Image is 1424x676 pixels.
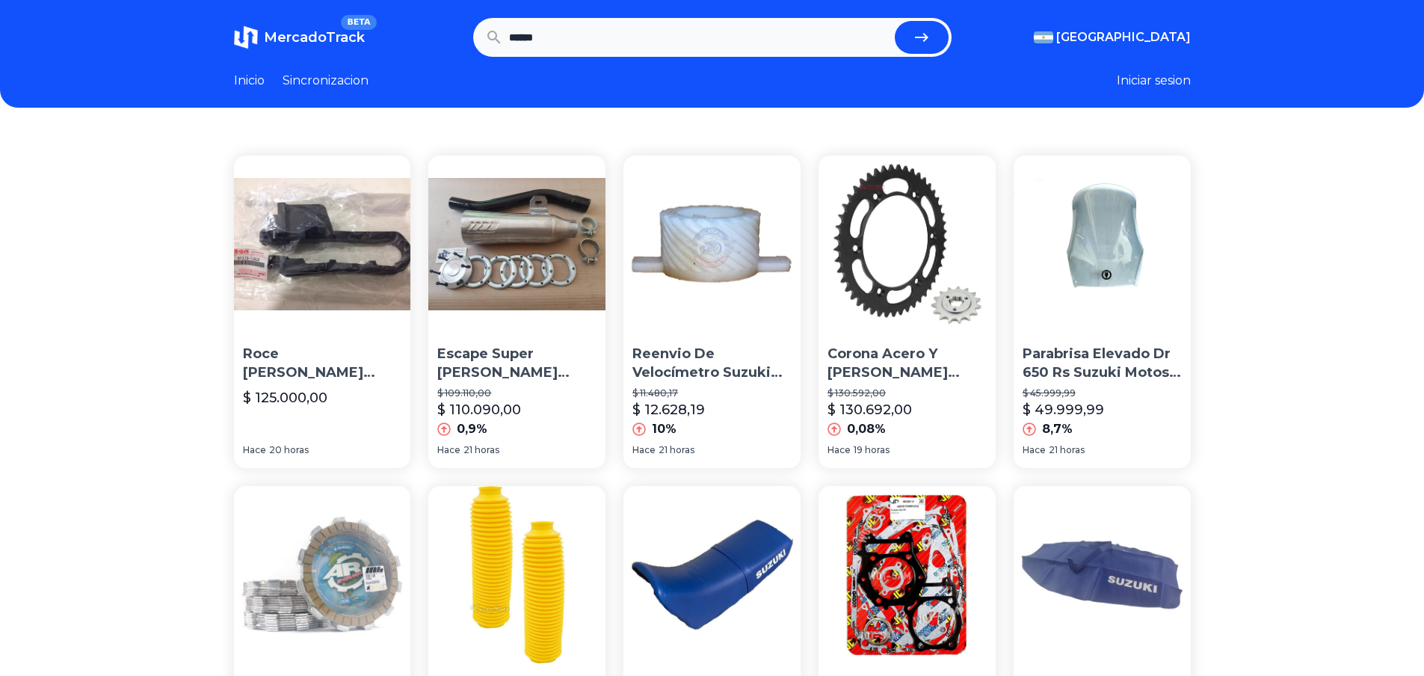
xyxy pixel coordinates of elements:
p: 8,7% [1042,420,1073,438]
span: MercadoTrack [264,29,365,46]
p: $ 109.110,00 [437,387,597,399]
img: Reenvio De Velocímetro Suzuki Dr 250 350 650 - Rts [623,156,801,333]
img: Corona Acero Y Piñón 47/15 Suzuki Dr 650 - Tex [819,156,996,333]
img: Tapizado Suzuki Dr 650 Azul [1014,486,1191,663]
p: Reenvio De Velocímetro Suzuki Dr 250 350 650 - Rts [632,345,792,382]
a: MercadoTrackBETA [234,25,365,49]
span: Hace [827,444,851,456]
span: 21 horas [659,444,694,456]
span: Hace [437,444,460,456]
span: Hace [632,444,656,456]
img: Juntas Suzuki 650 Dr [819,486,996,663]
p: $ 11.480,17 [632,387,792,399]
button: [GEOGRAPHIC_DATA] [1034,28,1191,46]
p: Roce [PERSON_NAME] Original Suzuki Dr 650 91/95 61273-12d20 [243,345,402,382]
p: $ 110.090,00 [437,399,521,420]
span: 19 horas [854,444,890,456]
button: Iniciar sesion [1117,72,1191,90]
p: 0,08% [847,420,886,438]
p: $ 130.592,00 [827,387,987,399]
span: BETA [341,15,376,30]
img: Discos De Embrague Suzuki Dr 650 En Kit Nacional 4764 [234,486,411,663]
p: $ 49.999,99 [1023,399,1104,420]
span: 21 horas [463,444,499,456]
a: Inicio [234,72,265,90]
span: Hace [243,444,266,456]
img: MercadoTrack [234,25,258,49]
a: Escape Super Trapp Suzuki Dr 650 Dr650 SupertrappEscape Super [PERSON_NAME] Suzuki Dr 650 Dr650 S... [428,156,605,468]
img: Tapizado Suzuki Dr 650 Dr650, Funda De Asiento Azul [623,486,801,663]
p: Corona Acero Y [PERSON_NAME] 47/15 Suzuki Dr 650 - Tex [827,345,987,382]
img: Argentina [1034,31,1053,43]
img: Escape Super Trapp Suzuki Dr 650 Dr650 Supertrapp [428,156,605,333]
p: $ 45.999,99 [1023,387,1182,399]
span: 21 horas [1049,444,1085,456]
a: Sincronizacion [283,72,369,90]
span: [GEOGRAPHIC_DATA] [1056,28,1191,46]
span: 20 horas [269,444,309,456]
p: Parabrisa Elevado Dr 650 Rs Suzuki Motos Burbuja Tonalizado [1023,345,1182,382]
a: Reenvio De Velocímetro Suzuki Dr 250 350 650 - RtsReenvio De Velocímetro Suzuki Dr 250 350 650 - ... [623,156,801,468]
p: $ 125.000,00 [243,387,327,408]
img: Cubre Barrales Fuelles Protectores Dr 350 650 Xt350 Xtz750 [428,486,605,663]
span: Hace [1023,444,1046,456]
p: 0,9% [457,420,487,438]
p: 10% [652,420,676,438]
img: Roce De Cadena Original Suzuki Dr 650 91/95 61273-12d20 [234,156,411,333]
img: Parabrisa Elevado Dr 650 Rs Suzuki Motos Burbuja Tonalizado [1014,156,1191,333]
p: Escape Super [PERSON_NAME] Suzuki Dr 650 Dr650 Supertrapp [437,345,597,382]
a: Corona Acero Y Piñón 47/15 Suzuki Dr 650 - TexCorona Acero Y [PERSON_NAME] 47/15 Suzuki Dr 650 - ... [819,156,996,468]
p: $ 130.692,00 [827,399,912,420]
a: Roce De Cadena Original Suzuki Dr 650 91/95 61273-12d20Roce [PERSON_NAME] Original Suzuki Dr 650 ... [234,156,411,468]
a: Parabrisa Elevado Dr 650 Rs Suzuki Motos Burbuja TonalizadoParabrisa Elevado Dr 650 Rs Suzuki Mot... [1014,156,1191,468]
p: $ 12.628,19 [632,399,705,420]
